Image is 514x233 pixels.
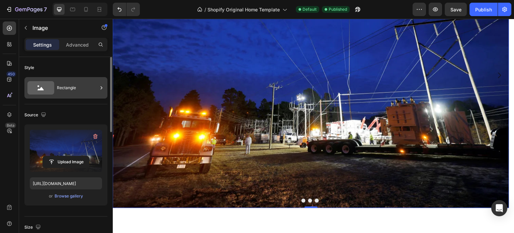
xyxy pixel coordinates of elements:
[329,6,347,12] span: Published
[207,6,280,13] span: Shopify Original Home Template
[204,6,206,13] span: /
[209,180,213,184] button: Dot
[445,3,467,16] button: Save
[42,156,89,168] button: Upload Image
[55,193,83,199] div: Browse gallery
[475,6,492,13] div: Publish
[450,7,461,12] span: Save
[189,180,193,184] button: Dot
[33,41,52,48] p: Settings
[6,71,16,77] div: 450
[32,24,89,32] p: Image
[66,41,89,48] p: Advanced
[113,3,140,16] div: Undo/Redo
[24,111,48,120] div: Source
[30,177,102,189] input: https://example.com/image.jpg
[24,223,42,232] div: Size
[303,6,317,12] span: Default
[44,5,47,13] p: 7
[469,3,498,16] button: Publish
[57,80,98,96] div: Rectangle
[113,19,514,233] iframe: Design area
[5,123,16,128] div: Beta
[24,65,34,71] div: Style
[195,180,199,184] button: Dot
[377,47,396,66] button: Carousel Next Arrow
[491,200,507,216] div: Open Intercom Messenger
[202,180,206,184] button: Dot
[3,3,50,16] button: 7
[54,193,83,199] button: Browse gallery
[49,192,53,200] span: or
